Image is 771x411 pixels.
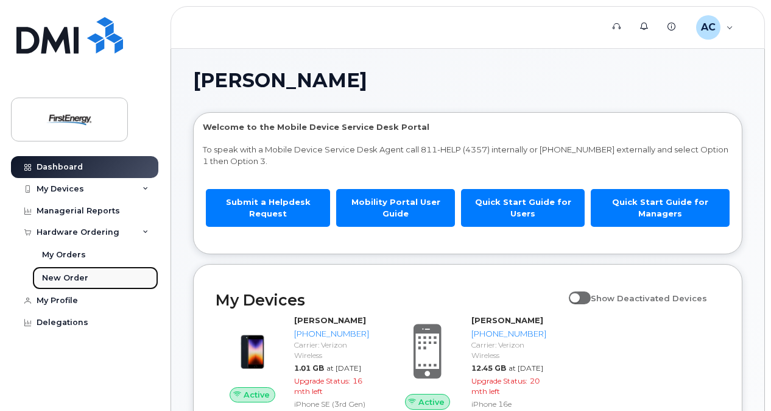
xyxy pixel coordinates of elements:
[471,328,546,340] div: [PHONE_NUMBER]
[569,287,579,296] input: Show Deactivated Devices
[471,399,546,409] div: iPhone 16e
[418,396,445,408] span: Active
[471,315,543,325] strong: [PERSON_NAME]
[294,328,369,340] div: [PHONE_NUMBER]
[294,340,369,360] div: Carrier: Verizon Wireless
[294,315,366,325] strong: [PERSON_NAME]
[336,189,455,226] a: Mobility Portal User Guide
[471,363,506,373] span: 12.45 GB
[244,389,270,401] span: Active
[591,293,707,303] span: Show Deactivated Devices
[471,376,540,396] span: 20 mth left
[718,358,762,402] iframe: Messenger Launcher
[203,144,733,166] p: To speak with a Mobile Device Service Desk Agent call 811-HELP (4357) internally or [PHONE_NUMBER...
[206,189,330,226] a: Submit a Helpdesk Request
[461,189,585,226] a: Quick Start Guide for Users
[294,363,324,373] span: 1.01 GB
[193,71,367,90] span: [PERSON_NAME]
[294,376,350,385] span: Upgrade Status:
[216,291,563,309] h2: My Devices
[471,340,546,360] div: Carrier: Verizon Wireless
[203,121,733,133] p: Welcome to the Mobile Device Service Desk Portal
[225,321,280,375] img: image20231002-3703462-1angbar.jpeg
[294,399,369,409] div: iPhone SE (3rd Gen)
[326,363,361,373] span: at [DATE]
[471,376,527,385] span: Upgrade Status:
[294,376,362,396] span: 16 mth left
[509,363,543,373] span: at [DATE]
[591,189,730,226] a: Quick Start Guide for Managers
